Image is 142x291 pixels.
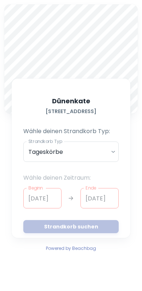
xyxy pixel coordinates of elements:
[23,141,119,162] div: Tageskörbe
[23,127,119,136] p: Wähle deinen Strandkorb Typ:
[46,107,96,115] h6: [STREET_ADDRESS]
[23,220,119,233] button: Strandkorb suchen
[52,96,90,106] h5: Dünenkate
[46,245,96,251] span: Powered by Beachbag
[46,244,96,252] a: Powered by Beachbag
[80,188,119,208] input: dd.mm.yyyy
[23,174,119,182] p: Wähle deinen Zeitraum:
[28,185,43,191] label: Beginn
[86,185,96,191] label: Ende
[23,188,62,208] input: dd.mm.yyyy
[28,138,62,144] label: Strandkorb Typ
